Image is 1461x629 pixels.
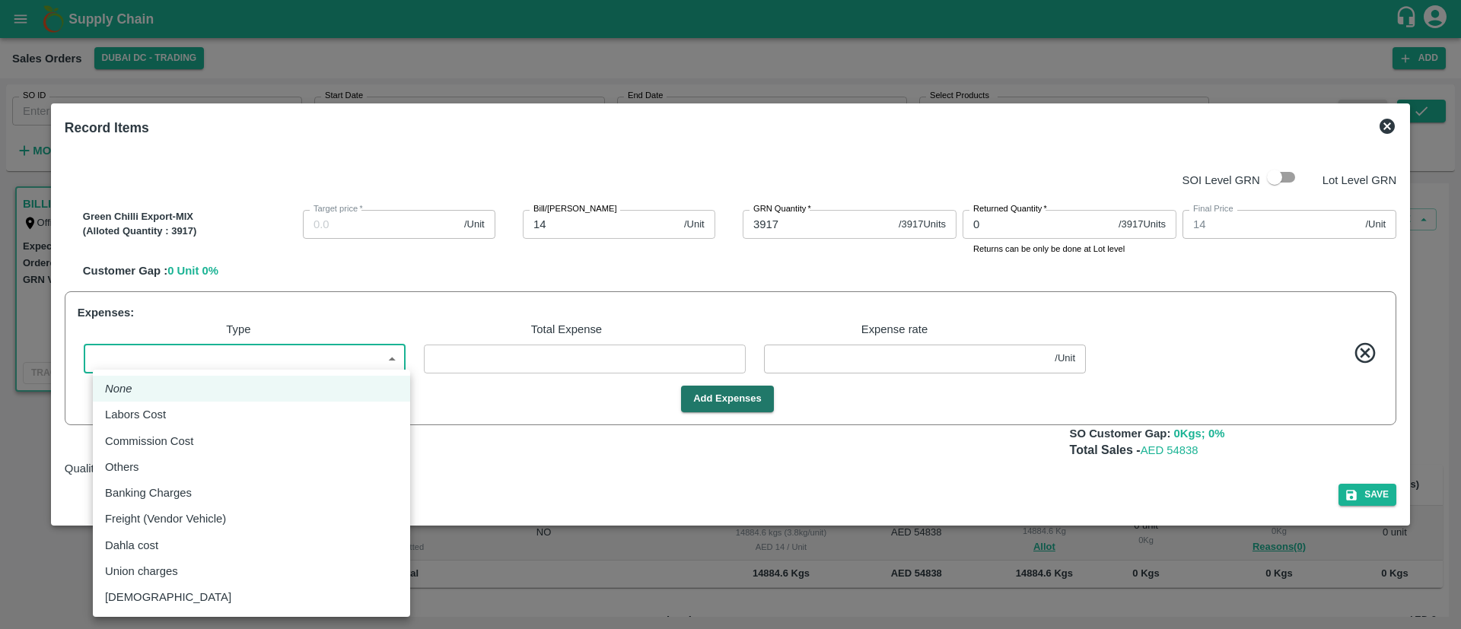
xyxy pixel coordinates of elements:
[105,459,139,475] p: Others
[105,563,178,580] p: Union charges
[105,510,226,527] p: Freight (Vendor Vehicle)
[105,433,193,450] p: Commission Cost
[105,484,192,501] p: Banking Charges
[105,589,231,605] p: [DEMOGRAPHIC_DATA]
[105,406,166,423] p: Labors Cost
[105,380,132,397] em: None
[105,537,158,554] p: Dahla cost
